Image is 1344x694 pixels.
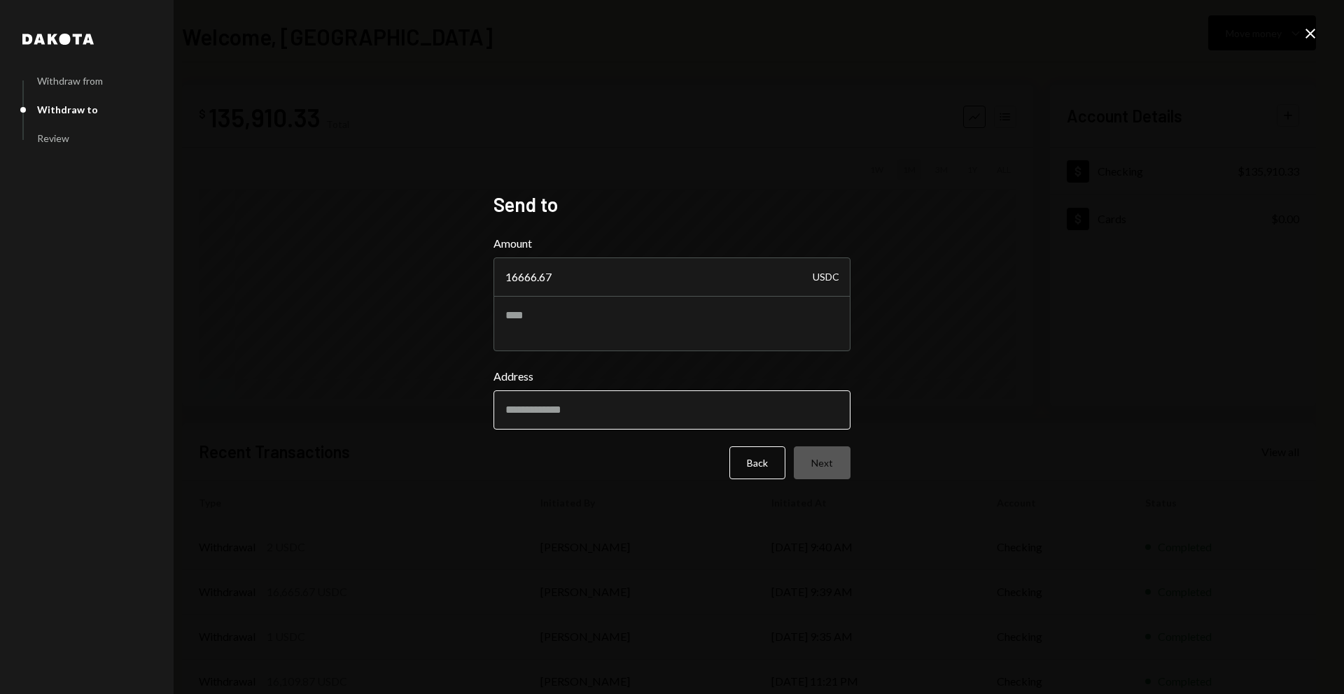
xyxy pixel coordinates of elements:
[37,104,98,115] div: Withdraw to
[37,75,103,87] div: Withdraw from
[37,132,69,144] div: Review
[493,368,850,385] label: Address
[493,235,850,252] label: Amount
[493,191,850,218] h2: Send to
[813,257,839,297] div: USDC
[493,257,850,297] input: Enter amount
[729,446,785,479] button: Back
